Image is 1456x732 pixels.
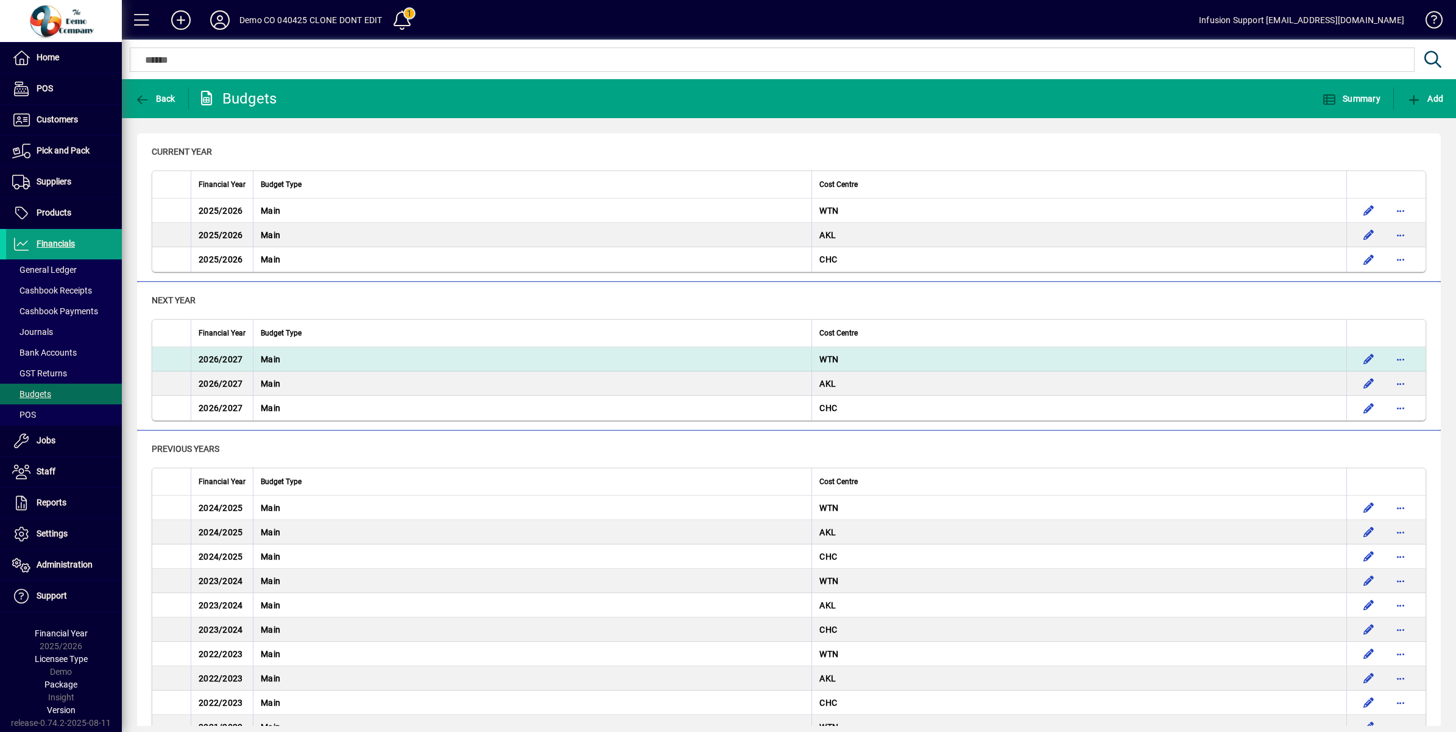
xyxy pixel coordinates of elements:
[6,457,122,487] a: Staff
[6,167,122,197] a: Suppliers
[1199,10,1404,30] div: Infusion Support [EMAIL_ADDRESS][DOMAIN_NAME]
[6,519,122,549] a: Settings
[261,326,302,340] span: Budget Type
[6,363,122,384] a: GST Returns
[135,94,175,104] span: Back
[819,379,836,389] span: AKL
[1391,523,1410,542] button: More options
[37,114,78,124] span: Customers
[1359,547,1379,566] button: Edit
[1319,88,1384,110] button: Summary
[819,230,836,240] span: AKL
[12,410,36,420] span: POS
[1359,523,1379,542] button: Edit
[12,327,53,337] span: Journals
[1391,571,1410,591] button: More options
[1359,571,1379,591] button: Edit
[1391,225,1410,245] button: More options
[261,600,280,610] span: Main
[819,552,837,561] span: CHC
[1404,88,1446,110] button: Add
[1359,596,1379,615] button: Edit
[261,230,280,240] span: Main
[6,43,122,73] a: Home
[122,88,189,110] app-page-header-button: Back
[152,147,212,157] span: Current Year
[1391,547,1410,566] button: More options
[199,255,242,264] span: 2025/2026
[12,348,77,357] span: Bank Accounts
[819,503,838,513] span: WTN
[37,146,90,155] span: Pick and Pack
[261,649,280,659] span: Main
[1359,398,1379,418] button: Edit
[819,576,838,586] span: WTN
[6,105,122,135] a: Customers
[1359,201,1379,220] button: Edit
[261,354,280,364] span: Main
[1359,250,1379,269] button: Edit
[37,52,59,62] span: Home
[199,178,246,191] span: Financial Year
[261,178,302,191] span: Budget Type
[6,488,122,518] a: Reports
[1322,94,1380,104] span: Summary
[6,426,122,456] a: Jobs
[1391,201,1410,220] button: More options
[1416,2,1441,42] a: Knowledge Base
[819,255,837,264] span: CHC
[819,600,836,610] span: AKL
[12,306,98,316] span: Cashbook Payments
[1391,374,1410,393] button: More options
[1391,693,1410,713] button: More options
[1359,620,1379,639] button: Edit
[152,295,196,305] span: Next Year
[199,552,242,561] span: 2024/2025
[12,265,77,275] span: General Ledger
[1391,596,1410,615] button: More options
[1359,225,1379,245] button: Edit
[199,576,242,586] span: 2023/2024
[819,475,858,488] span: Cost Centre
[261,722,280,732] span: Main
[261,674,280,683] span: Main
[261,503,280,513] span: Main
[6,581,122,611] a: Support
[261,206,280,216] span: Main
[1359,669,1379,688] button: Edit
[37,498,66,507] span: Reports
[1359,644,1379,664] button: Edit
[819,625,837,635] span: CHC
[6,280,122,301] a: Cashbook Receipts
[6,550,122,580] a: Administration
[199,379,242,389] span: 2026/2027
[199,625,242,635] span: 2023/2024
[6,74,122,104] a: POS
[1359,498,1379,518] button: Edit
[6,342,122,363] a: Bank Accounts
[261,379,280,389] span: Main
[37,83,53,93] span: POS
[819,527,836,537] span: AKL
[261,403,280,413] span: Main
[35,654,88,664] span: Licensee Type
[1391,350,1410,369] button: More options
[261,576,280,586] span: Main
[12,286,92,295] span: Cashbook Receipts
[819,206,838,216] span: WTN
[1309,88,1394,110] app-page-header-button: Summary
[12,389,51,399] span: Budgets
[819,354,838,364] span: WTN
[1391,250,1410,269] button: More options
[819,178,858,191] span: Cost Centre
[1359,350,1379,369] button: Edit
[44,680,77,689] span: Package
[199,600,242,610] span: 2023/2024
[6,322,122,342] a: Journals
[819,722,838,732] span: WTN
[1391,669,1410,688] button: More options
[199,698,242,708] span: 2022/2023
[261,552,280,561] span: Main
[6,259,122,280] a: General Ledger
[1359,693,1379,713] button: Edit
